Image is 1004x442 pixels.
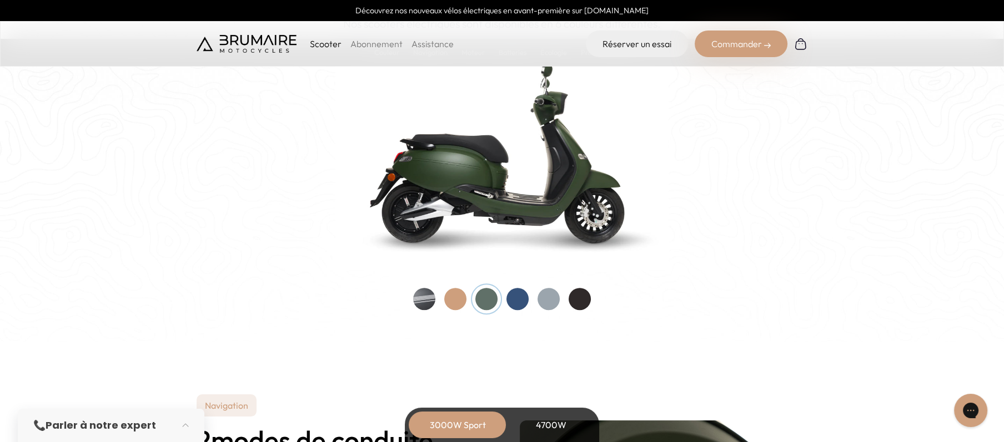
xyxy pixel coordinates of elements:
p: Scooter [310,37,342,50]
p: Navigation [197,394,257,416]
iframe: Gorgias live chat messenger [948,390,993,431]
a: Assistance [411,38,454,49]
div: Commander [695,31,787,57]
img: right-arrow-2.png [764,42,771,49]
img: Brumaire Motocycles [197,35,297,53]
a: Abonnement [350,38,403,49]
a: Réserver un essai [586,31,688,57]
div: 3000W Sport [413,411,502,438]
img: Panier [794,37,807,50]
div: 4700W [506,411,595,438]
